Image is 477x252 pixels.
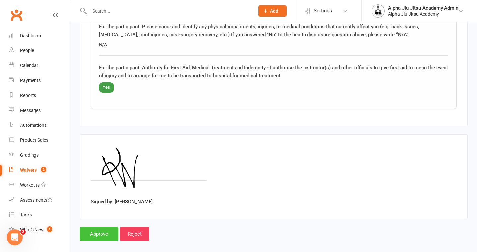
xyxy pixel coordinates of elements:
[314,3,332,18] span: Settings
[20,48,34,53] div: People
[388,11,458,17] div: Alpha Jiu Jitsu Academy
[47,226,52,232] span: 1
[20,33,43,38] div: Dashboard
[99,41,448,48] div: N/A
[9,118,70,133] a: Automations
[91,145,207,195] img: image1757654623.png
[20,63,38,68] div: Calendar
[91,198,153,206] label: Signed by: [PERSON_NAME]
[9,28,70,43] a: Dashboard
[9,58,70,73] a: Calendar
[99,23,448,39] div: For the participant: Please name and identify any physical impairments, injuries, or medical cond...
[9,133,70,148] a: Product Sales
[9,103,70,118] a: Messages
[9,178,70,193] a: Workouts
[20,152,39,158] div: Gradings
[80,227,118,241] input: Approve
[8,7,25,23] a: Clubworx
[41,167,46,172] span: 2
[20,197,53,203] div: Assessments
[9,43,70,58] a: People
[20,108,41,113] div: Messages
[20,78,41,83] div: Payments
[9,208,70,222] a: Tasks
[9,88,70,103] a: Reports
[9,148,70,163] a: Gradings
[270,8,278,14] span: Add
[20,93,36,98] div: Reports
[20,227,44,232] div: What's New
[20,123,47,128] div: Automations
[9,163,70,178] a: Waivers 2
[9,193,70,208] a: Assessments
[20,137,48,143] div: Product Sales
[87,6,250,16] input: Search...
[258,5,287,17] button: Add
[20,229,26,235] span: 2
[20,182,40,188] div: Workouts
[9,73,70,88] a: Payments
[99,64,448,80] div: For the participant: Authority for First Aid, Medical Treatment and Indemnity - I authorise the i...
[120,227,149,241] input: Reject
[388,5,458,11] div: Alpha Jiu Jitsu Academy Admin
[372,4,385,18] img: thumb_image1751406779.png
[20,212,32,217] div: Tasks
[9,222,70,237] a: What's New1
[7,229,23,245] iframe: Intercom live chat
[20,167,37,173] div: Waivers
[99,82,114,93] span: Yes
